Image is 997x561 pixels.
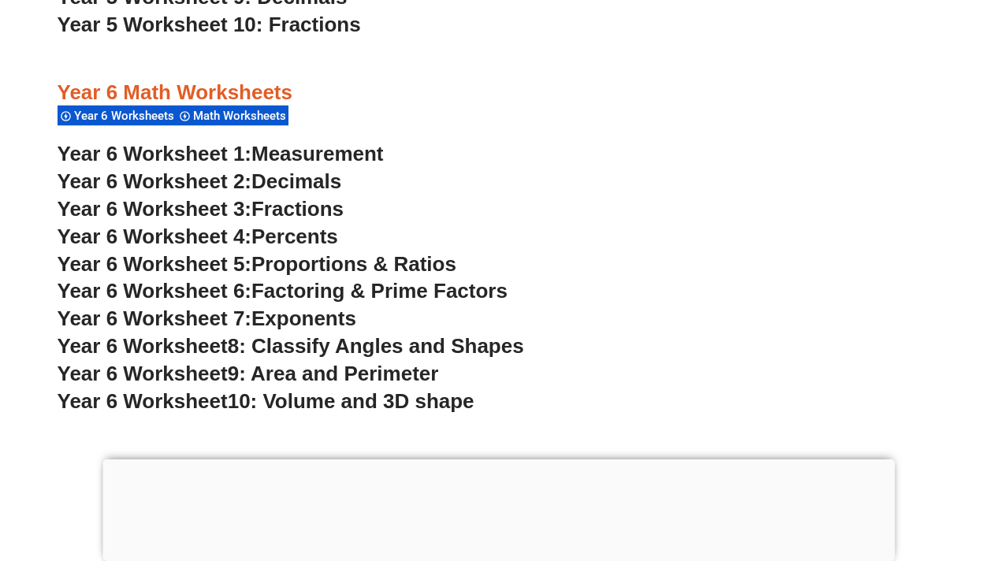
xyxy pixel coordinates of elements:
span: 10: Volume and 3D shape [228,389,474,413]
span: Factoring & Prime Factors [251,279,508,303]
a: Year 6 Worksheet 7:Exponents [58,307,356,330]
span: Year 6 Worksheet [58,334,228,358]
span: Year 6 Worksheet 7: [58,307,252,330]
span: Year 6 Worksheet 5: [58,252,252,276]
span: Decimals [251,169,341,193]
span: Percents [251,225,338,248]
span: 9: Area and Perimeter [228,362,439,385]
a: Year 6 Worksheet10: Volume and 3D shape [58,389,474,413]
a: Year 5 Worksheet 10: Fractions [58,13,361,36]
a: Year 6 Worksheet 1:Measurement [58,142,384,165]
span: Measurement [251,142,384,165]
h3: Year 6 Math Worksheets [58,80,940,106]
div: Year 6 Worksheets [58,105,177,126]
a: Year 6 Worksheet 2:Decimals [58,169,342,193]
div: Math Worksheets [177,105,288,126]
iframe: Chat Widget [918,485,997,561]
span: Year 6 Worksheet 4: [58,225,252,248]
a: Year 6 Worksheet 6:Factoring & Prime Factors [58,279,508,303]
span: Year 6 Worksheet [58,389,228,413]
span: Year 6 Worksheets [74,109,179,123]
a: Year 6 Worksheet8: Classify Angles and Shapes [58,334,524,358]
a: Year 6 Worksheet9: Area and Perimeter [58,362,439,385]
span: Year 6 Worksheet 1: [58,142,252,165]
span: Year 6 Worksheet 3: [58,197,252,221]
span: 8: Classify Angles and Shapes [228,334,524,358]
span: Fractions [251,197,344,221]
span: Year 6 Worksheet 6: [58,279,252,303]
a: Year 6 Worksheet 4:Percents [58,225,338,248]
a: Year 6 Worksheet 5:Proportions & Ratios [58,252,456,276]
span: Math Worksheets [193,109,291,123]
span: Year 6 Worksheet 2: [58,169,252,193]
a: Year 6 Worksheet 3:Fractions [58,197,344,221]
iframe: Advertisement [102,459,895,557]
span: Year 6 Worksheet [58,362,228,385]
span: Proportions & Ratios [251,252,456,276]
span: Exponents [251,307,356,330]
